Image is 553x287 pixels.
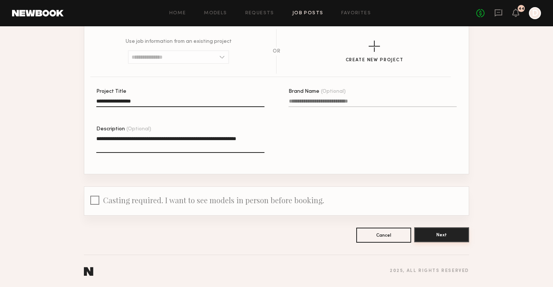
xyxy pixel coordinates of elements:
textarea: Description(Optional) [96,135,264,153]
span: Casting required. I want to see models in person before booking. [103,195,324,205]
button: Cancel [356,228,411,243]
button: Create New Project [346,41,404,63]
a: Home [169,11,186,16]
a: Favorites [341,11,371,16]
a: D [529,7,541,19]
div: Project Title [96,89,264,94]
div: Description [96,127,264,132]
div: 44 [518,7,524,11]
div: 2025 , all rights reserved [390,269,469,273]
div: Brand Name [289,89,457,94]
div: OR [273,49,280,54]
input: Project Title [96,98,264,107]
span: (Optional) [126,127,151,132]
span: (Optional) [321,89,346,94]
a: Requests [245,11,274,16]
input: Brand Name(Optional) [289,98,457,107]
p: Use job information from an existing project [126,39,232,44]
a: Models [204,11,227,16]
a: Job Posts [292,11,324,16]
div: Create New Project [346,58,404,63]
button: Next [414,227,469,242]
